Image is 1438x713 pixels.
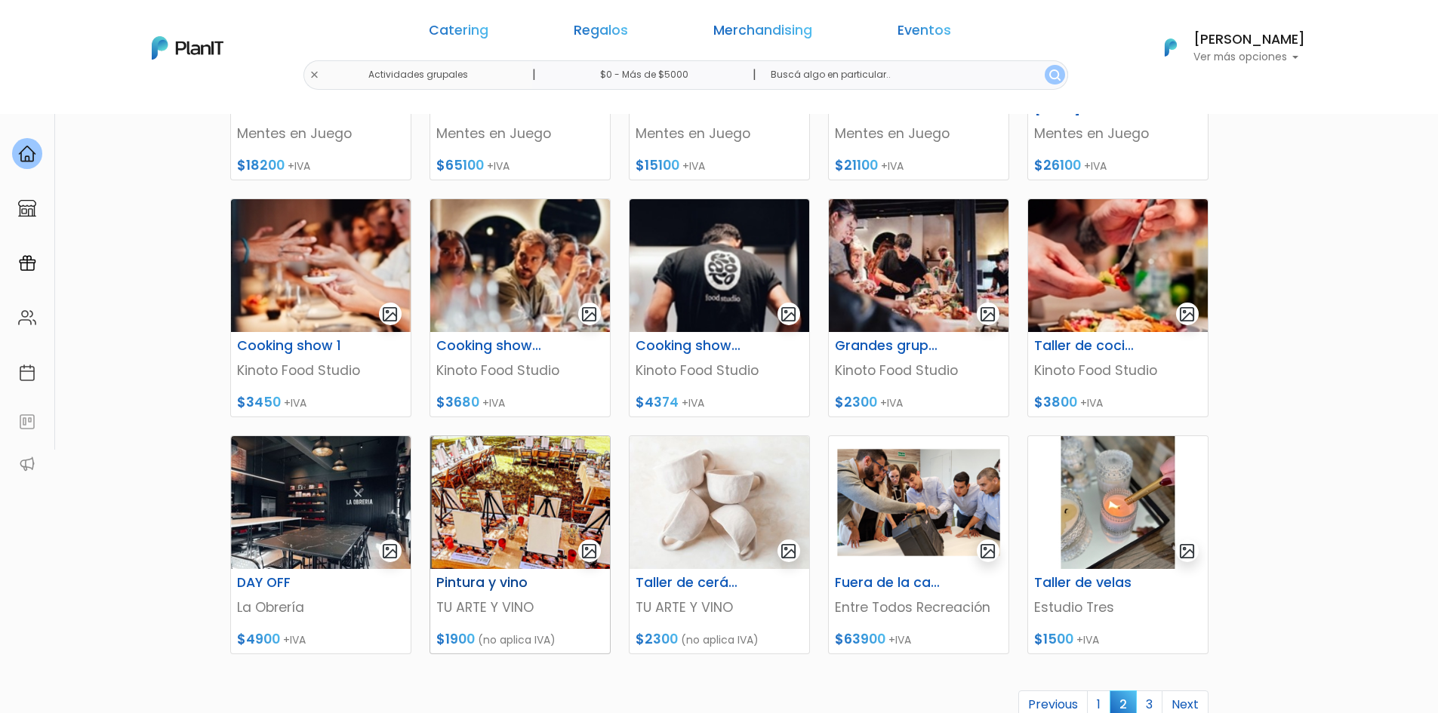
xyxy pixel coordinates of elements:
img: feedback-78b5a0c8f98aac82b08bfc38622c3050aee476f2c9584af64705fc4e61158814.svg [18,413,36,431]
a: gallery-light Cooking show 3 Kinoto Food Studio $4374 +IVA [629,198,810,417]
span: $21100 [835,156,878,174]
div: ¿Necesitás ayuda? [78,14,217,44]
img: gallery-light [1178,542,1196,560]
span: (no aplica IVA) [478,632,556,647]
img: partners-52edf745621dab592f3b2c58e3bca9d71375a7ef29c3b500c9f145b62cc070d4.svg [18,455,36,473]
h6: [PERSON_NAME] [1193,33,1305,47]
span: +IVA [487,158,510,174]
img: thumb_Captura_de_pantalla_2024-02-09_155453.png [430,436,610,569]
img: gallery-light [780,306,797,323]
span: $3800 [1034,393,1077,411]
p: Kinoto Food Studio [237,361,405,380]
p: TU ARTE Y VINO [636,598,803,617]
h6: Cooking show 3 [627,338,750,354]
img: PlanIt Logo [152,36,223,60]
img: gallery-light [780,542,797,560]
img: PlanIt Logo [1154,31,1187,64]
img: thumb_Captura_de_pantalla_2023-05-23_12144923.jpg [231,199,411,332]
span: +IVA [682,395,704,410]
span: $2300 [835,393,877,411]
p: TU ARTE Y VINO [436,598,604,617]
span: $1900 [436,630,475,648]
span: $3450 [237,393,281,411]
a: gallery-light Taller de velas Estudio Tres $1500 +IVA [1027,435,1209,654]
span: $63900 [835,630,885,648]
a: gallery-light DAY OFF La Obrería $4900 +IVA [230,435,411,654]
span: +IVA [284,395,306,410]
p: Mentes en Juego [835,124,1002,143]
h6: Grandes grupos [826,338,950,354]
a: gallery-light Taller de cerámica TU ARTE Y VINO $2300 (no aplica IVA) [629,435,810,654]
span: $65100 [436,156,484,174]
p: Kinoto Food Studio [436,361,604,380]
span: +IVA [1084,158,1107,174]
img: thumb_WhatsApp_Image_2023-11-15_at_13.00.19.jpeg [231,436,411,569]
span: $18200 [237,156,285,174]
input: Buscá algo en particular.. [759,60,1067,90]
img: gallery-light [580,542,598,560]
p: Mentes en Juego [1034,124,1202,143]
span: $1500 [1034,630,1073,648]
a: gallery-light Cooking show 2 Kinoto Food Studio $3680 +IVA [430,198,611,417]
img: gallery-light [580,306,598,323]
span: +IVA [1076,632,1099,647]
img: thumb_5321.jpg [430,199,610,332]
span: +IVA [288,158,310,174]
h6: Pintura y vino [427,575,551,591]
img: people-662611757002400ad9ed0e3c099ab2801c6687ba6c219adb57efc949bc21e19d.svg [18,309,36,327]
p: Kinoto Food Studio [1034,361,1202,380]
img: thumb_Captura_de_pantalla_2024-02-09_165939.jpg [630,436,809,569]
img: thumb_123655465.jpg [829,199,1008,332]
p: La Obrería [237,598,405,617]
button: PlanIt Logo [PERSON_NAME] Ver más opciones [1145,28,1305,67]
img: marketplace-4ceaa7011d94191e9ded77b95e3339b90024bf715f7c57f8cf31f2d8c509eaba.svg [18,199,36,217]
h6: Cooking show 2 [427,338,551,354]
span: +IVA [888,632,911,647]
img: campaigns-02234683943229c281be62815700db0a1741e53638e28bf9629b52c665b00959.svg [18,254,36,272]
img: gallery-light [979,306,996,323]
span: +IVA [880,395,903,410]
span: +IVA [482,395,505,410]
img: calendar-87d922413cdce8b2cf7b7f5f62616a5cf9e4887200fb71536465627b3292af00.svg [18,364,36,382]
img: gallery-light [381,306,399,323]
span: +IVA [1080,395,1103,410]
a: gallery-light Cooking show 1 Kinoto Food Studio $3450 +IVA [230,198,411,417]
p: Entre Todos Recreación [835,598,1002,617]
a: Regalos [574,24,628,42]
h6: Cooking show 1 [228,338,352,354]
img: close-6986928ebcb1d6c9903e3b54e860dbc4d054630f23adef3a32610726dff6a82b.svg [309,70,319,80]
a: Eventos [898,24,951,42]
p: Kinoto Food Studio [835,361,1002,380]
p: Ver más opciones [1193,52,1305,63]
span: $4374 [636,393,679,411]
img: home-e721727adea9d79c4d83392d1f703f7f8bce08238fde08b1acbfd93340b81755.svg [18,145,36,163]
a: Merchandising [713,24,812,42]
span: $3680 [436,393,479,411]
h6: Taller de cerámica [627,575,750,591]
a: gallery-light Taller de cocina Kinoto Food Studio $3800 +IVA [1027,198,1209,417]
span: +IVA [682,158,705,174]
p: Kinoto Food Studio [636,361,803,380]
a: gallery-light Pintura y vino TU ARTE Y VINO $1900 (no aplica IVA) [430,435,611,654]
img: thumb_Dise%C3%B1o_sin_t%C3%ADtulo_-_2025-02-17T110910.815.png [829,436,1008,569]
img: search_button-432b6d5273f82d61273b3651a40e1bd1b912527efae98b1b7a1b2c0702e16a8d.svg [1049,69,1061,81]
h6: DAY OFF [228,575,352,591]
a: gallery-light Fuera de la caja Entre Todos Recreación $63900 +IVA [828,435,1009,654]
img: gallery-light [381,542,399,560]
span: $2300 [636,630,678,648]
h6: Fuera de la caja [826,575,950,591]
img: gallery-light [979,542,996,560]
img: gallery-light [1178,306,1196,323]
p: Mentes en Juego [237,124,405,143]
span: (no aplica IVA) [681,632,759,647]
img: thumb_WhatsApp_Image_2024-02-20_at_12.55.46.jpg [1028,436,1208,569]
p: Estudio Tres [1034,598,1202,617]
p: Mentes en Juego [636,124,803,143]
span: +IVA [881,158,904,174]
img: thumb_584.jpg [630,199,809,332]
p: Mentes en Juego [436,124,604,143]
span: $26100 [1034,156,1081,174]
h6: Taller de cocina [1025,338,1149,354]
span: $15100 [636,156,679,174]
p: | [532,66,536,84]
